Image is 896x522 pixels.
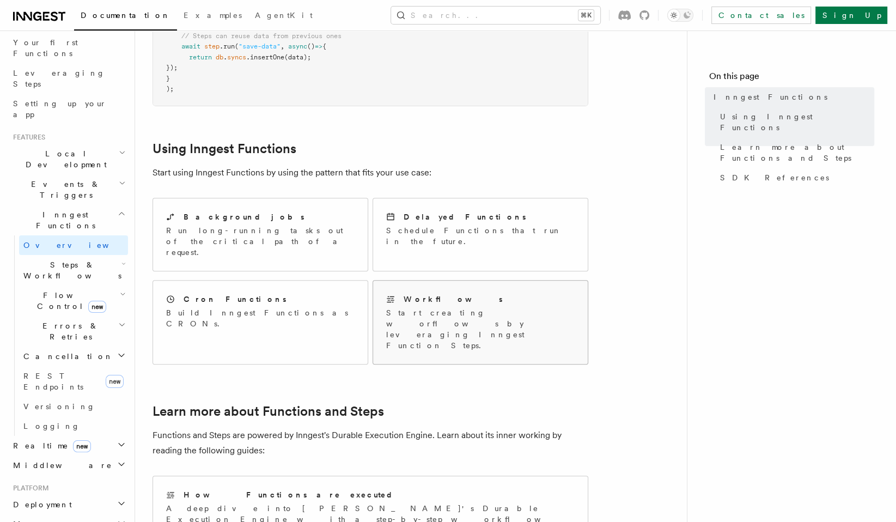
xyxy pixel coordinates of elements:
span: Features [9,133,45,142]
p: Start creating worflows by leveraging Inngest Function Steps. [386,307,575,351]
span: Platform [9,484,49,493]
a: WorkflowsStart creating worflows by leveraging Inngest Function Steps. [373,280,588,365]
span: async [288,43,307,50]
span: } [166,75,170,82]
span: Learn more about Functions and Steps [720,142,874,163]
h2: Delayed Functions [404,211,526,222]
a: Background jobsRun long-running tasks out of the critical path of a request. [153,198,368,271]
p: Functions and Steps are powered by Inngest's Durable Execution Engine. Learn about its inner work... [153,428,588,458]
a: Logging [19,416,128,436]
button: Steps & Workflows [19,255,128,286]
button: Inngest Functions [9,205,128,235]
span: , [281,43,284,50]
h4: On this page [709,70,874,87]
a: Sign Up [815,7,887,24]
a: Using Inngest Functions [716,107,874,137]
button: Local Development [9,144,128,174]
p: Schedule Functions that run in the future. [386,225,575,247]
span: new [106,375,124,388]
p: Build Inngest Functions as CRONs. [166,307,355,329]
a: Inngest Functions [709,87,874,107]
span: Inngest Functions [9,209,118,231]
span: Events & Triggers [9,179,119,201]
a: Learn more about Functions and Steps [153,404,384,419]
a: Using Inngest Functions [153,141,296,156]
div: Inngest Functions [9,235,128,436]
h2: How Functions are executed [184,489,394,500]
span: Overview [23,241,136,250]
a: Cron FunctionsBuild Inngest Functions as CRONs. [153,280,368,365]
span: Versioning [23,402,95,411]
button: Cancellation [19,347,128,366]
span: Logging [23,422,80,430]
a: Overview [19,235,128,255]
span: AgentKit [255,11,313,20]
button: Flow Controlnew [19,286,128,316]
span: new [88,301,106,313]
a: Setting up your app [9,94,128,124]
a: Versioning [19,397,128,416]
a: AgentKit [248,3,319,29]
span: Steps & Workflows [19,259,121,281]
span: ); [166,85,174,93]
button: Errors & Retries [19,316,128,347]
span: Inngest Functions [714,92,827,102]
span: SDK References [720,172,829,183]
p: Run long-running tasks out of the critical path of a request. [166,225,355,258]
a: Examples [177,3,248,29]
a: SDK References [716,168,874,187]
a: REST Endpointsnew [19,366,128,397]
button: Search...⌘K [391,7,600,24]
a: Delayed FunctionsSchedule Functions that run in the future. [373,198,588,271]
span: Documentation [81,11,170,20]
span: Deployment [9,499,72,510]
span: Flow Control [19,290,120,312]
span: Local Development [9,148,119,170]
span: step [204,43,220,50]
span: REST Endpoints [23,372,83,391]
span: new [73,440,91,452]
span: "save-data" [239,43,281,50]
button: Middleware [9,456,128,475]
p: Start using Inngest Functions by using the pattern that fits your use case: [153,165,588,180]
span: Realtime [9,440,91,451]
a: Contact sales [711,7,811,24]
span: return [189,53,212,61]
span: Using Inngest Functions [720,111,874,133]
a: Leveraging Steps [9,63,128,94]
a: Learn more about Functions and Steps [716,137,874,168]
button: Deployment [9,495,128,514]
span: => [315,43,322,50]
span: (data); [284,53,311,61]
span: Leveraging Steps [13,69,105,88]
span: () [307,43,315,50]
span: Your first Functions [13,38,78,58]
span: }); [166,64,178,71]
a: Documentation [74,3,177,31]
span: // Steps can reuse data from previous ones [181,32,342,40]
button: Events & Triggers [9,174,128,205]
span: Cancellation [19,351,113,362]
span: Errors & Retries [19,320,118,342]
kbd: ⌘K [578,10,594,21]
span: { [322,43,326,50]
span: Middleware [9,460,112,471]
span: syncs [227,53,246,61]
h2: Background jobs [184,211,304,222]
h2: Cron Functions [184,294,287,305]
h2: Workflows [404,294,503,305]
a: Your first Functions [9,33,128,63]
button: Toggle dark mode [667,9,693,22]
span: Setting up your app [13,99,107,119]
span: .insertOne [246,53,284,61]
span: await [181,43,200,50]
span: ( [235,43,239,50]
button: Realtimenew [9,436,128,456]
span: Examples [184,11,242,20]
span: . [223,53,227,61]
span: .run [220,43,235,50]
span: db [216,53,223,61]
